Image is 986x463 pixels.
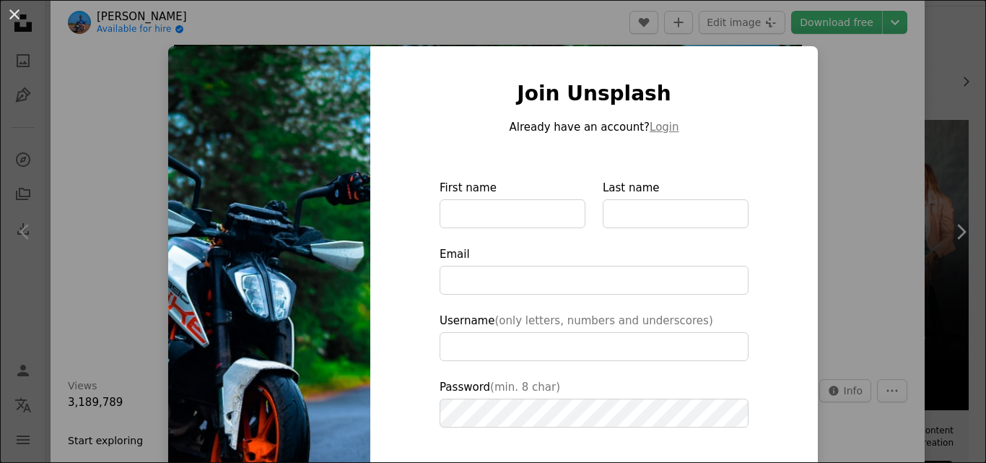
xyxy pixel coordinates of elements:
[440,312,749,361] label: Username
[440,118,749,136] p: Already have an account?
[650,118,679,136] button: Login
[494,314,712,327] span: (only letters, numbers and underscores)
[440,199,585,228] input: First name
[440,266,749,295] input: Email
[440,246,749,295] label: Email
[440,332,749,361] input: Username(only letters, numbers and underscores)
[603,199,749,228] input: Last name
[440,81,749,107] h1: Join Unsplash
[440,179,585,228] label: First name
[603,179,749,228] label: Last name
[440,378,749,428] label: Password
[490,381,560,394] span: (min. 8 char)
[440,399,749,428] input: Password(min. 8 char)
